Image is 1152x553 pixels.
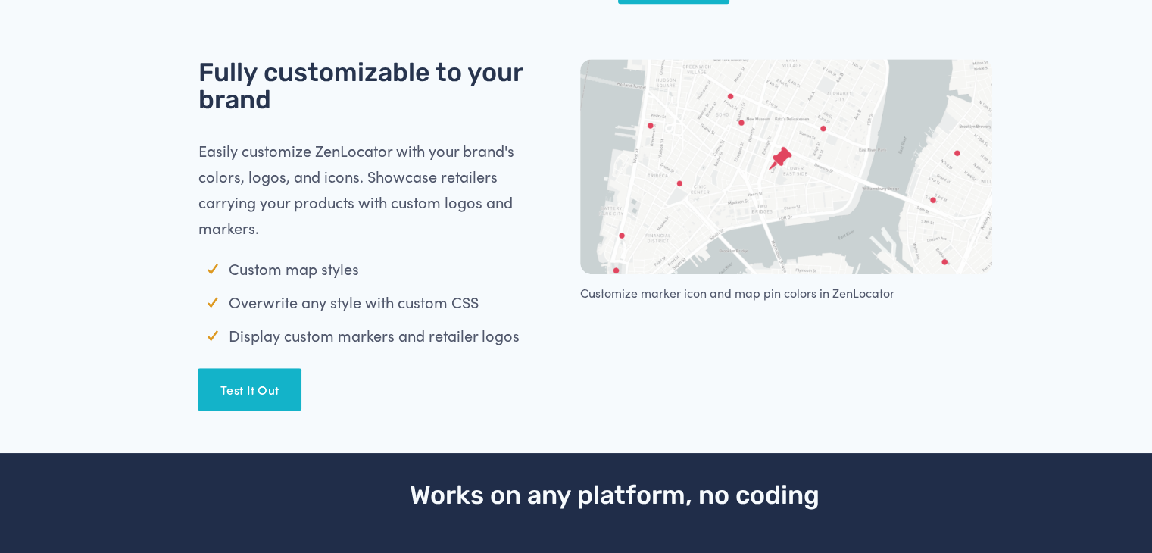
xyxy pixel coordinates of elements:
[198,57,528,115] span: Fully customizable to your brand
[236,482,992,509] h2: Works on any platform, no coding
[228,258,358,279] span: Custom map styles
[228,292,478,312] span: Overwrite any style with custom CSS
[198,140,517,238] span: Easily customize ZenLocator with your brand's colors, logos, and icons. Showcase retailers carryi...
[198,368,301,411] a: Test It Out
[580,285,894,301] span: Customize marker icon and map pin colors in ZenLocator
[580,59,992,273] img: Customize marker icon and map pin colors ZenLocator
[228,325,519,345] span: Display custom markers and retailer logos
